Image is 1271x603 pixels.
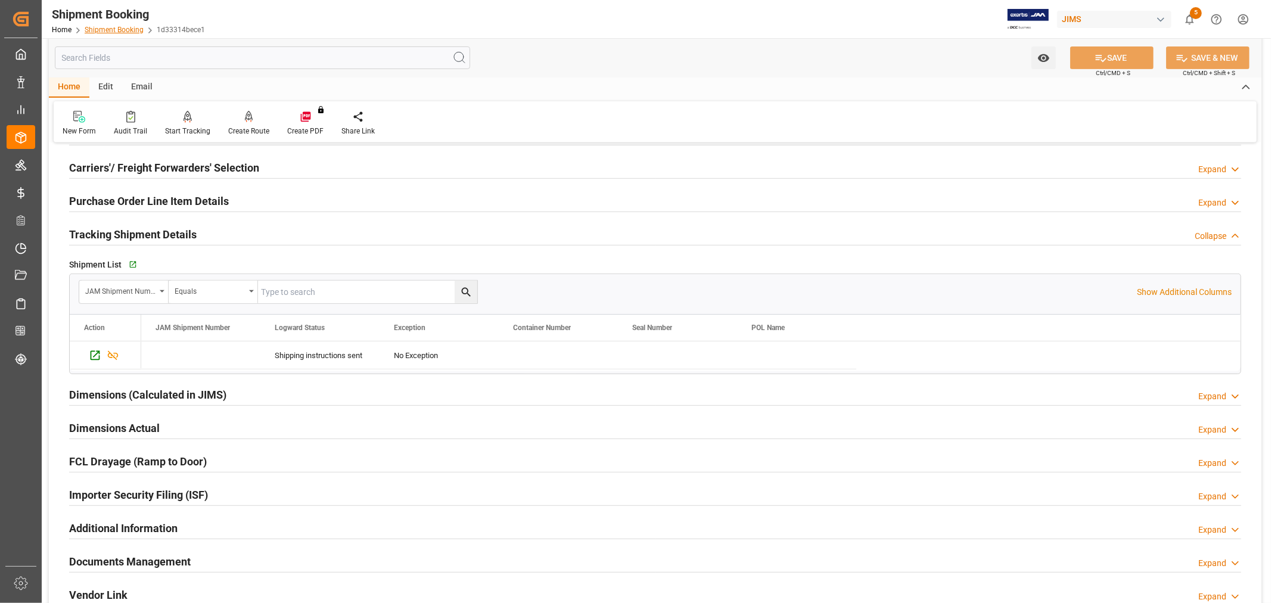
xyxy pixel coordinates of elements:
[69,554,191,570] h2: Documents Management
[156,324,230,332] span: JAM Shipment Number
[1198,524,1226,536] div: Expand
[632,324,672,332] span: Seal Number
[175,283,245,297] div: Equals
[1198,197,1226,209] div: Expand
[1198,457,1226,470] div: Expand
[49,77,89,98] div: Home
[1198,557,1226,570] div: Expand
[1008,9,1049,30] img: Exertis%20JAM%20-%20Email%20Logo.jpg_1722504956.jpg
[69,420,160,436] h2: Dimensions Actual
[513,324,571,332] span: Container Number
[1203,6,1230,33] button: Help Center
[1137,286,1232,299] p: Show Additional Columns
[70,341,141,369] div: Press SPACE to select this row.
[1031,46,1056,69] button: open menu
[79,281,169,303] button: open menu
[1057,11,1171,28] div: JIMS
[69,226,197,243] h2: Tracking Shipment Details
[69,453,207,470] h2: FCL Drayage (Ramp to Door)
[85,283,156,297] div: JAM Shipment Number
[165,126,210,136] div: Start Tracking
[1070,46,1154,69] button: SAVE
[1166,46,1250,69] button: SAVE & NEW
[52,26,72,34] a: Home
[275,324,325,332] span: Logward Status
[69,160,259,176] h2: Carriers'/ Freight Forwarders' Selection
[114,126,147,136] div: Audit Trail
[455,281,477,303] button: search button
[751,324,785,332] span: POL Name
[1198,490,1226,503] div: Expand
[1198,590,1226,603] div: Expand
[1198,163,1226,176] div: Expand
[1057,8,1176,30] button: JIMS
[394,324,425,332] span: Exception
[52,5,205,23] div: Shipment Booking
[69,387,226,403] h2: Dimensions (Calculated in JIMS)
[69,587,128,603] h2: Vendor Link
[228,126,269,136] div: Create Route
[84,324,105,332] div: Action
[394,342,484,369] div: No Exception
[1176,6,1203,33] button: show 5 new notifications
[1096,69,1130,77] span: Ctrl/CMD + S
[1183,69,1235,77] span: Ctrl/CMD + Shift + S
[55,46,470,69] input: Search Fields
[1195,230,1226,243] div: Collapse
[63,126,96,136] div: New Form
[85,26,144,34] a: Shipment Booking
[69,487,208,503] h2: Importer Security Filing (ISF)
[69,259,122,271] span: Shipment List
[169,281,258,303] button: open menu
[341,126,375,136] div: Share Link
[89,77,122,98] div: Edit
[69,520,178,536] h2: Additional Information
[69,193,229,209] h2: Purchase Order Line Item Details
[275,342,365,369] div: Shipping instructions sent
[1198,390,1226,403] div: Expand
[1190,7,1202,19] span: 5
[122,77,161,98] div: Email
[258,281,477,303] input: Type to search
[141,341,856,369] div: Press SPACE to select this row.
[1198,424,1226,436] div: Expand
